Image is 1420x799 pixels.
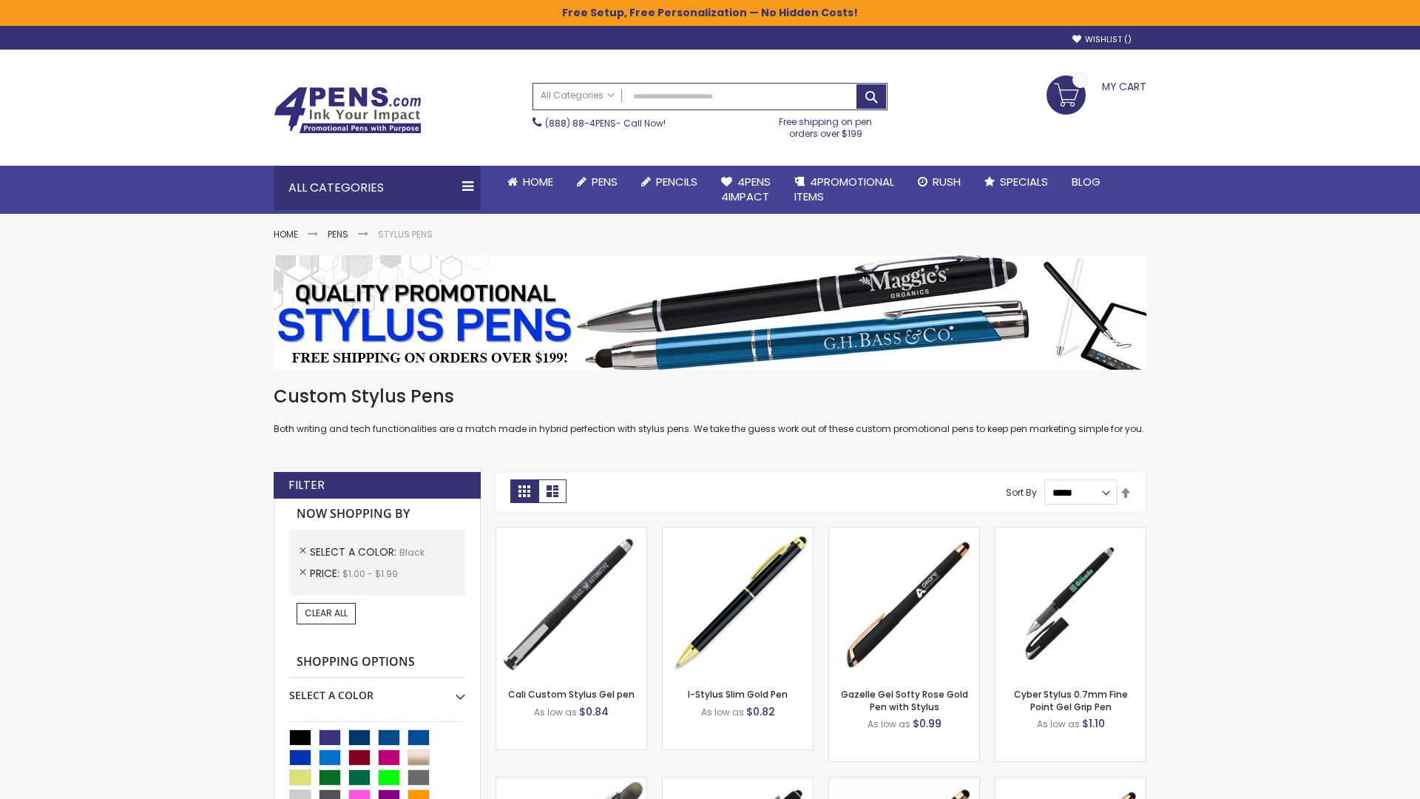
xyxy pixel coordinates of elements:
[288,477,325,493] strong: Filter
[592,174,618,189] span: Pens
[841,688,968,712] a: Gazelle Gel Softy Rose Gold Pen with Stylus
[523,174,553,189] span: Home
[1000,174,1048,189] span: Specials
[510,479,538,503] strong: Grid
[829,527,979,678] img: Gazelle Gel Softy Rose Gold Pen with Stylus-Black
[289,678,465,703] div: Select A Color
[541,90,615,101] span: All Categories
[829,527,979,539] a: Gazelle Gel Softy Rose Gold Pen with Stylus-Black
[496,527,646,678] img: Cali Custom Stylus Gel pen-Black
[995,527,1146,678] img: Cyber Stylus 0.7mm Fine Point Gel Grip Pen-Black
[378,228,433,240] strong: Stylus Pens
[342,567,398,580] span: $1.00 - $1.99
[545,117,666,129] span: - Call Now!
[297,603,356,624] a: Clear All
[289,647,465,678] strong: Shopping Options
[496,777,646,789] a: Souvenir® Jalan Highlighter Stylus Pen Combo-Black
[274,166,481,210] div: All Categories
[868,718,910,730] span: As low as
[274,87,422,134] img: 4Pens Custom Pens and Promotional Products
[545,117,616,129] a: (888) 88-4PENS
[701,706,744,718] span: As low as
[629,166,709,198] a: Pencils
[688,688,788,701] a: I-Stylus Slim Gold Pen
[721,174,771,204] span: 4Pens 4impact
[1072,34,1132,45] a: Wishlist
[274,385,1146,408] h1: Custom Stylus Pens
[1006,486,1037,499] label: Sort By
[782,166,906,214] a: 4PROMOTIONALITEMS
[973,166,1060,198] a: Specials
[310,566,342,581] span: Price
[534,706,577,718] span: As low as
[829,777,979,789] a: Islander Softy Rose Gold Gel Pen with Stylus-Black
[933,174,961,189] span: Rush
[663,527,813,678] img: I-Stylus Slim Gold-Black
[496,527,646,539] a: Cali Custom Stylus Gel pen-Black
[995,527,1146,539] a: Cyber Stylus 0.7mm Fine Point Gel Grip Pen-Black
[746,704,775,719] span: $0.82
[274,228,298,240] a: Home
[328,228,348,240] a: Pens
[496,166,565,198] a: Home
[995,777,1146,789] a: Gazelle Gel Softy Rose Gold Pen with Stylus - ColorJet-Black
[764,110,888,140] div: Free shipping on pen orders over $199
[1072,174,1100,189] span: Blog
[1014,688,1128,712] a: Cyber Stylus 0.7mm Fine Point Gel Grip Pen
[565,166,629,198] a: Pens
[794,174,894,204] span: 4PROMOTIONAL ITEMS
[1037,718,1080,730] span: As low as
[579,704,609,719] span: $0.84
[913,716,941,731] span: $0.99
[533,84,622,108] a: All Categories
[399,546,425,559] span: Black
[1082,716,1105,731] span: $1.10
[305,607,348,619] span: Clear All
[274,255,1146,370] img: Stylus Pens
[1060,166,1112,198] a: Blog
[289,499,465,530] strong: Now Shopping by
[656,174,697,189] span: Pencils
[663,527,813,539] a: I-Stylus Slim Gold-Black
[663,777,813,789] a: Custom Soft Touch® Metal Pens with Stylus-Black
[310,545,399,559] span: Select A Color
[508,688,635,701] a: Cali Custom Stylus Gel pen
[709,166,782,214] a: 4Pens4impact
[274,385,1146,436] div: Both writing and tech functionalities are a match made in hybrid perfection with stylus pens. We ...
[906,166,973,198] a: Rush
